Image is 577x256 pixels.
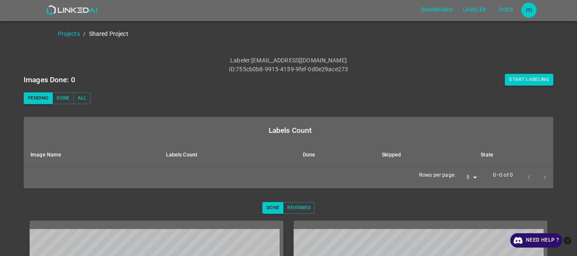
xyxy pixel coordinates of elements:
th: Labels Count [159,144,296,167]
th: Skipped [375,144,474,167]
button: close-help [562,233,573,248]
p: Rows per page: [419,172,456,179]
button: All [73,92,91,104]
button: Start Labeling [505,74,553,86]
th: Done [296,144,375,167]
img: LinkedAI [46,5,97,15]
button: Labeler [460,3,489,17]
p: 755cb0b8-9915-4159-9fef-0d0e29ace273 [236,65,348,74]
li: / [83,30,86,38]
th: State [474,144,553,167]
button: Reviewed [283,202,315,214]
button: Done [52,92,73,104]
a: Need Help ? [510,233,562,248]
nav: breadcrumb [58,30,577,38]
p: ID : [229,65,236,74]
div: 5 [459,172,479,183]
p: 0–0 of 0 [493,172,513,179]
button: Dashboard [418,3,456,17]
p: Labeler : [230,56,251,65]
h6: Images Done: 0 [24,74,75,86]
button: Pending [24,92,53,104]
p: [EMAIL_ADDRESS][DOMAIN_NAME] [251,56,347,65]
div: Labels Count [30,124,550,136]
p: Shared Project [89,30,128,38]
a: Dashboard [416,1,458,19]
a: Docs [491,1,521,19]
div: m [521,3,536,18]
button: Open settings [521,3,536,18]
a: Labeler [458,1,491,19]
a: Projects [58,30,80,37]
button: Docs [493,3,520,17]
button: Done [262,202,283,214]
th: Image Name [24,144,159,167]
